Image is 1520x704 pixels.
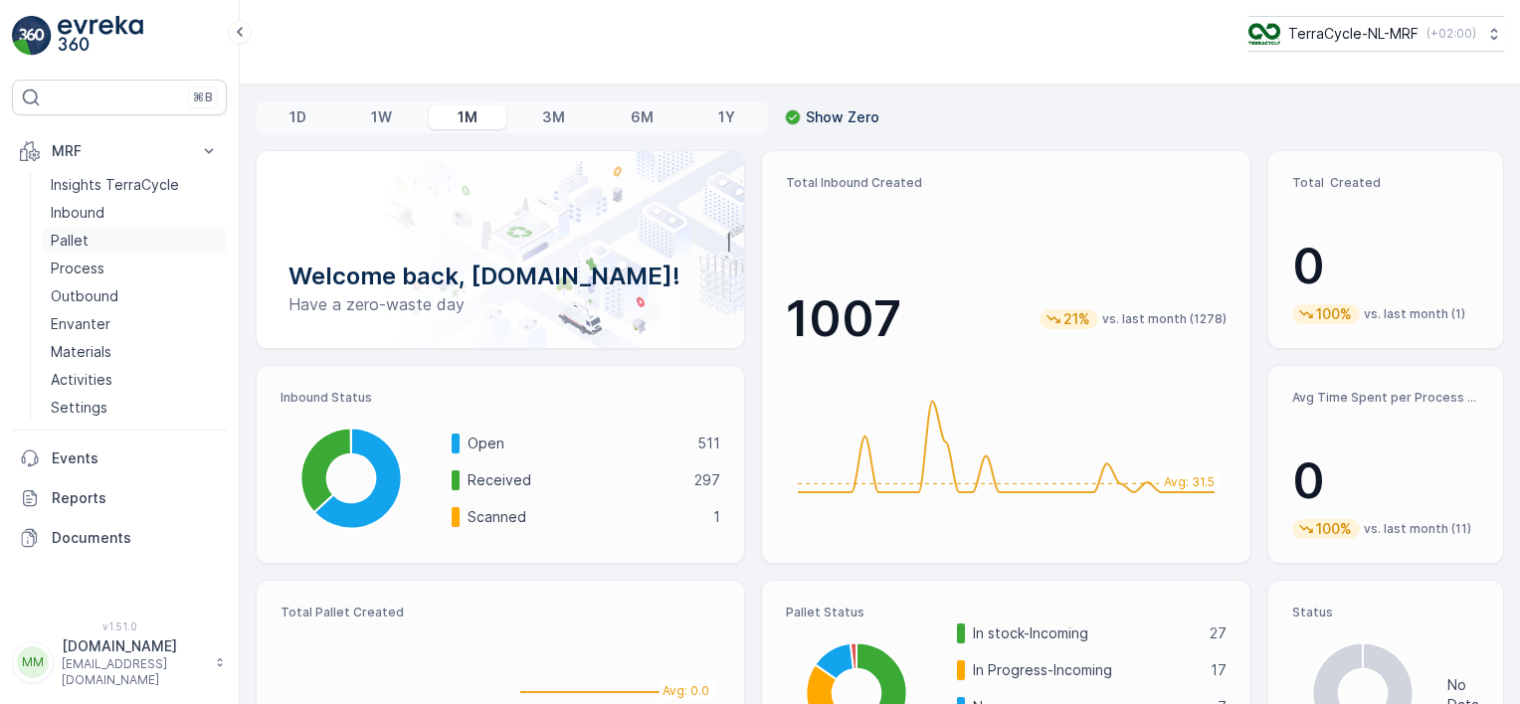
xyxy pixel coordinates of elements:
a: Envanter [43,310,227,338]
img: logo [12,16,52,56]
button: TerraCycle-NL-MRF(+02:00) [1248,16,1504,52]
p: MRF [52,141,187,161]
img: TC_v739CUj.png [1248,23,1280,45]
a: Documents [12,518,227,558]
p: Scanned [468,507,700,527]
p: Pallet [51,231,89,251]
a: Inbound [43,199,227,227]
a: Activities [43,366,227,394]
div: MM [17,646,49,678]
p: 0 [1292,451,1479,511]
p: Total Created [1292,175,1479,191]
p: vs. last month (1278) [1102,311,1227,327]
p: 21% [1061,309,1092,329]
p: Total Inbound Created [786,175,1226,191]
span: v 1.51.0 [12,620,227,632]
p: Insights TerraCycle [51,175,179,195]
p: Reports [52,488,219,508]
a: Events [12,439,227,478]
p: Avg Time Spent per Process (hr) [1292,390,1479,406]
a: Outbound [43,282,227,310]
p: Open [468,434,684,453]
p: Welcome back, [DOMAIN_NAME]! [288,261,712,292]
p: Pallet Status [786,605,1226,620]
a: Insights TerraCycle [43,171,227,199]
p: 297 [694,470,720,490]
a: Settings [43,394,227,422]
p: [EMAIL_ADDRESS][DOMAIN_NAME] [62,656,205,688]
a: Reports [12,478,227,518]
p: Inbound Status [281,390,720,406]
p: 17 [1211,660,1227,680]
p: 100% [1314,519,1354,539]
p: Events [52,448,219,468]
p: 6M [631,107,654,127]
p: 511 [697,434,720,453]
img: logo_light-DOdMpM7g.png [58,16,143,56]
p: Show Zero [806,107,879,127]
p: TerraCycle-NL-MRF [1288,24,1419,44]
p: Outbound [51,286,118,306]
p: 100% [1314,304,1354,324]
p: Envanter [51,314,110,334]
p: In stock-Incoming [973,623,1196,643]
p: Inbound [51,203,104,223]
p: 1W [371,107,392,127]
p: [DOMAIN_NAME] [62,636,205,656]
p: 1 [713,507,720,527]
p: Have a zero-waste day [288,292,712,316]
p: 27 [1210,623,1227,643]
p: 1M [458,107,477,127]
p: 1D [289,107,306,127]
a: Process [43,255,227,282]
p: Materials [51,342,111,362]
p: vs. last month (11) [1364,521,1471,537]
p: Settings [51,398,107,418]
p: Status [1292,605,1479,620]
p: Documents [52,528,219,548]
p: 1Y [718,107,735,127]
p: 0 [1292,237,1479,296]
p: ⌘B [193,89,213,105]
p: Received [468,470,681,490]
a: Pallet [43,227,227,255]
p: Activities [51,370,112,390]
p: 3M [542,107,565,127]
p: In Progress-Incoming [973,660,1197,680]
a: Materials [43,338,227,366]
button: MM[DOMAIN_NAME][EMAIL_ADDRESS][DOMAIN_NAME] [12,636,227,688]
p: Process [51,259,104,278]
p: ( +02:00 ) [1426,26,1476,42]
p: vs. last month (1) [1364,306,1465,322]
p: Total Pallet Created [281,605,492,620]
button: MRF [12,131,227,171]
p: 1007 [786,289,901,349]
